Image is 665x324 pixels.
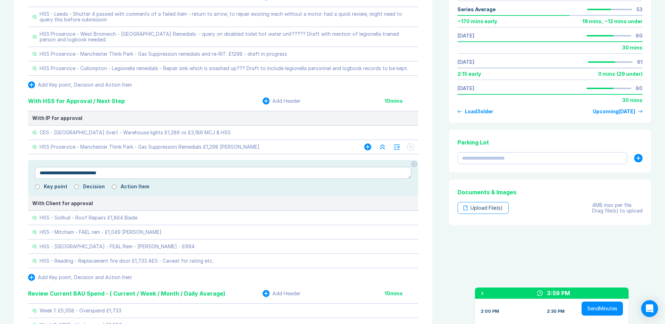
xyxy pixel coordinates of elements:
[592,208,643,214] div: Drag file(s) to upload
[272,291,300,296] div: Add Header
[28,274,132,281] button: Add Key point, Decision and Action Item
[457,188,643,196] div: Documents & Images
[385,291,418,296] div: 10 mins
[636,33,643,39] div: 60
[40,144,259,150] div: HSS Proservice - Manchester Think Park - Gas Suppression Remedials £1,298 [PERSON_NAME]
[592,202,643,208] div: 4MB max per file
[641,300,658,317] div: Open Intercom Messenger
[481,309,499,314] div: 2:00 PM
[40,308,121,313] div: Week 1: £5,058 - Overspend £1,733
[38,275,132,280] div: Add Key point, Decision and Action Item
[32,201,414,206] div: With Client for approval
[636,86,643,91] div: 60
[44,184,67,189] label: Key point
[457,202,509,214] div: Upload File(s)
[457,7,496,12] div: Series Average
[457,19,497,24] div: ~ 170 mins early
[40,244,195,249] div: HSS - [GEOGRAPHIC_DATA] - FEAL Rem - [PERSON_NAME] - £994
[637,59,643,65] div: 61
[593,109,643,114] a: Upcoming[DATE]
[598,71,615,77] div: 0 mins
[40,51,287,57] div: HSS Proservice - Manchester Think Park - Gas Suppression remedials and re-RIT. £1298 - draft in p...
[547,289,570,297] div: 3:59 PM
[28,97,125,105] div: With HSS for Approval / Next Step
[38,82,132,88] div: Add Key point, Decision and Action Item
[457,138,643,147] div: Parking Lot
[457,86,474,91] a: [DATE]
[83,184,105,189] label: Decision
[582,19,643,24] div: 18 mins , ~ 12 mins under
[582,302,623,316] button: SendMinutes
[40,130,231,135] div: CES - [GEOGRAPHIC_DATA] (Iver) - Warehouse lights £1,286 vs £3,186 MCJ & HSS
[457,109,493,114] button: Load3older
[636,7,643,12] div: 53
[272,98,300,104] div: Add Header
[457,59,474,65] a: [DATE]
[465,109,493,114] div: Load 3 older
[457,71,481,77] div: 2:15 early
[121,184,149,189] label: Action Item
[385,98,418,104] div: 10 mins
[457,33,474,39] a: [DATE]
[40,215,137,221] div: HSS - Solihull - Roof Repairs £1,864 Blade
[40,258,213,264] div: HSS - Reading - Replacement fire door £1,733 AES - Caveat for rating etc.
[40,66,408,71] div: HSS Proservice - Cullompton - Legionella remedials - Repair sink which is smashed up??? Draft to ...
[593,109,635,114] div: Upcoming [DATE]
[622,45,643,50] div: 30 mins
[547,309,565,314] div: 2:30 PM
[622,97,643,103] div: 30 mins
[40,31,414,42] div: HSS Proservice - West Bromwich - [GEOGRAPHIC_DATA] Remedials. - query on disabled toilet hot wate...
[263,97,300,104] button: Add Header
[28,289,225,298] div: Review Current BAU Spend - ( Current / Week / Month / Daily Average)
[32,115,414,121] div: With IP for approval
[40,11,414,22] div: HSS - Leeds - Shutter 4 passed with comments of a failed item - return to arrow, to repair existi...
[40,229,162,235] div: HSS - Mitcham - FAEL rem - £1,049 [PERSON_NAME]
[28,81,132,88] button: Add Key point, Decision and Action Item
[617,71,643,77] div: ( 29 under )
[263,290,300,297] button: Add Header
